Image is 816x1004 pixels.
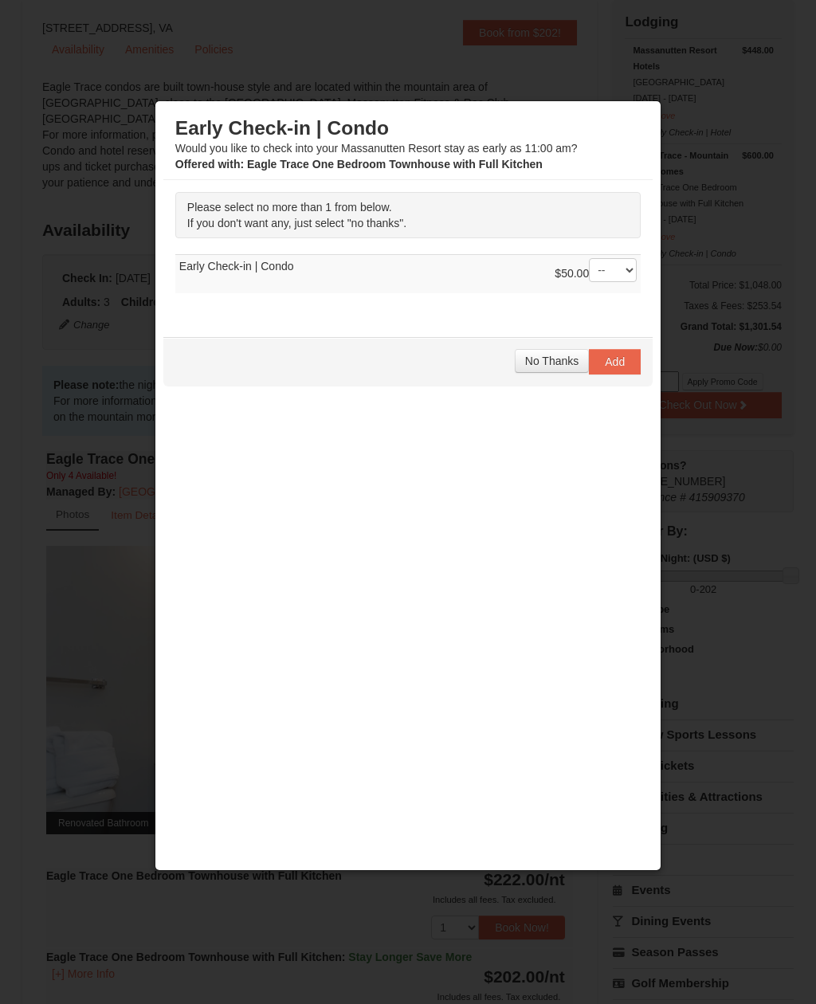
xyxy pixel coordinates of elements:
button: No Thanks [515,349,589,373]
span: Add [605,355,625,368]
h3: Early Check-in | Condo [175,116,641,140]
button: Add [589,349,641,375]
div: Would you like to check into your Massanutten Resort stay as early as 11:00 am? [175,116,641,172]
td: Early Check-in | Condo [175,255,641,294]
strong: : Eagle Trace One Bedroom Townhouse with Full Kitchen [175,158,543,171]
div: $50.00 [555,258,637,290]
span: If you don't want any, just select "no thanks". [187,217,406,229]
span: No Thanks [525,355,579,367]
span: Offered with [175,158,241,171]
span: Please select no more than 1 from below. [187,201,392,214]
